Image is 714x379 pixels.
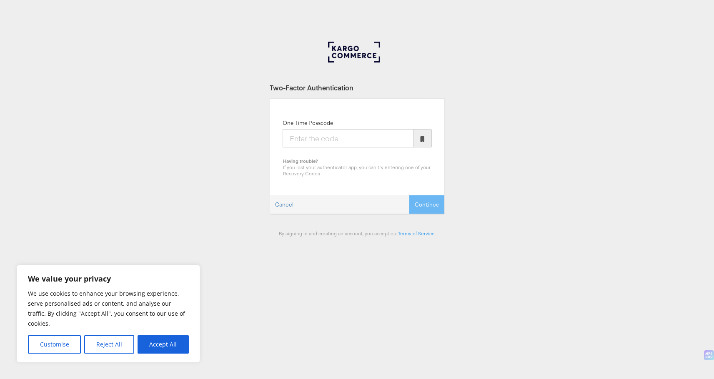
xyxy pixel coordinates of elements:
p: We use cookies to enhance your browsing experience, serve personalised ads or content, and analys... [28,289,189,329]
div: By signing in and creating an account, you accept our . [270,230,445,237]
label: One Time Passcode [283,119,333,127]
button: Customise [28,335,81,354]
b: Having trouble? [283,158,318,164]
div: Two-Factor Authentication [270,83,445,92]
p: We value your privacy [28,274,189,284]
a: Cancel [270,196,298,214]
button: Accept All [138,335,189,354]
a: Terms of Service [398,230,435,237]
span: If you lost your authenticator app, you can try entering one of your Recovery Codes [283,164,431,177]
button: Reject All [84,335,134,354]
div: We value your privacy [17,265,200,362]
input: Enter the code [283,129,413,147]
